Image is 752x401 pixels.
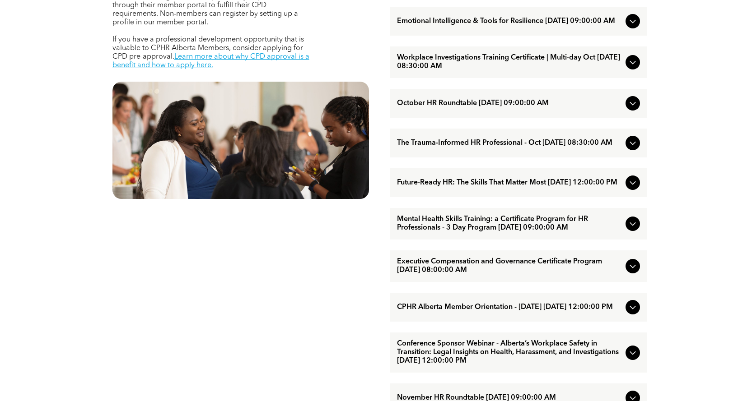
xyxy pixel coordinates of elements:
span: Mental Health Skills Training: a Certificate Program for HR Professionals - 3 Day Program [DATE] ... [397,215,622,232]
span: Emotional Intelligence & Tools for Resilience [DATE] 09:00:00 AM [397,17,622,26]
span: The Trauma-Informed HR Professional - Oct [DATE] 08:30:00 AM [397,139,622,147]
span: Workplace Investigations Training Certificate | Multi-day Oct [DATE] 08:30:00 AM [397,54,622,71]
span: Executive Compensation and Governance Certificate Program [DATE] 08:00:00 AM [397,258,622,275]
span: October HR Roundtable [DATE] 09:00:00 AM [397,99,622,108]
span: Future-Ready HR: The Skills That Matter Most [DATE] 12:00:00 PM [397,179,622,187]
span: Conference Sponsor Webinar - Alberta’s Workplace Safety in Transition: Legal Insights on Health, ... [397,340,622,365]
span: If you have a professional development opportunity that is valuable to CPHR Alberta Members, cons... [112,36,304,60]
a: Learn more about why CPD approval is a benefit and how to apply here. [112,53,309,69]
span: CPHR Alberta Member Orientation - [DATE] [DATE] 12:00:00 PM [397,303,622,312]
